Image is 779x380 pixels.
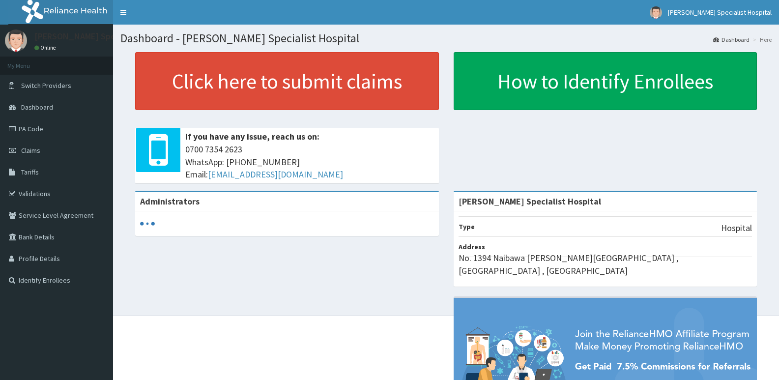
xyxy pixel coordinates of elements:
a: How to Identify Enrollees [454,52,757,110]
a: Click here to submit claims [135,52,439,110]
span: Claims [21,146,40,155]
h1: Dashboard - [PERSON_NAME] Specialist Hospital [120,32,772,45]
span: [PERSON_NAME] Specialist Hospital [668,8,772,17]
a: Online [34,44,58,51]
svg: audio-loading [140,216,155,231]
img: User Image [5,29,27,52]
strong: [PERSON_NAME] Specialist Hospital [459,196,601,207]
span: 0700 7354 2623 WhatsApp: [PHONE_NUMBER] Email: [185,143,434,181]
b: If you have any issue, reach us on: [185,131,319,142]
p: [PERSON_NAME] Specialist Hospital [34,32,173,41]
b: Administrators [140,196,200,207]
span: Dashboard [21,103,53,112]
a: Dashboard [713,35,750,44]
p: No. 1394 Naibawa [PERSON_NAME][GEOGRAPHIC_DATA] , [GEOGRAPHIC_DATA] , [GEOGRAPHIC_DATA] [459,252,752,277]
span: Tariffs [21,168,39,176]
b: Address [459,242,485,251]
span: Switch Providers [21,81,71,90]
img: User Image [650,6,662,19]
p: Hospital [721,222,752,234]
a: [EMAIL_ADDRESS][DOMAIN_NAME] [208,169,343,180]
b: Type [459,222,475,231]
li: Here [750,35,772,44]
